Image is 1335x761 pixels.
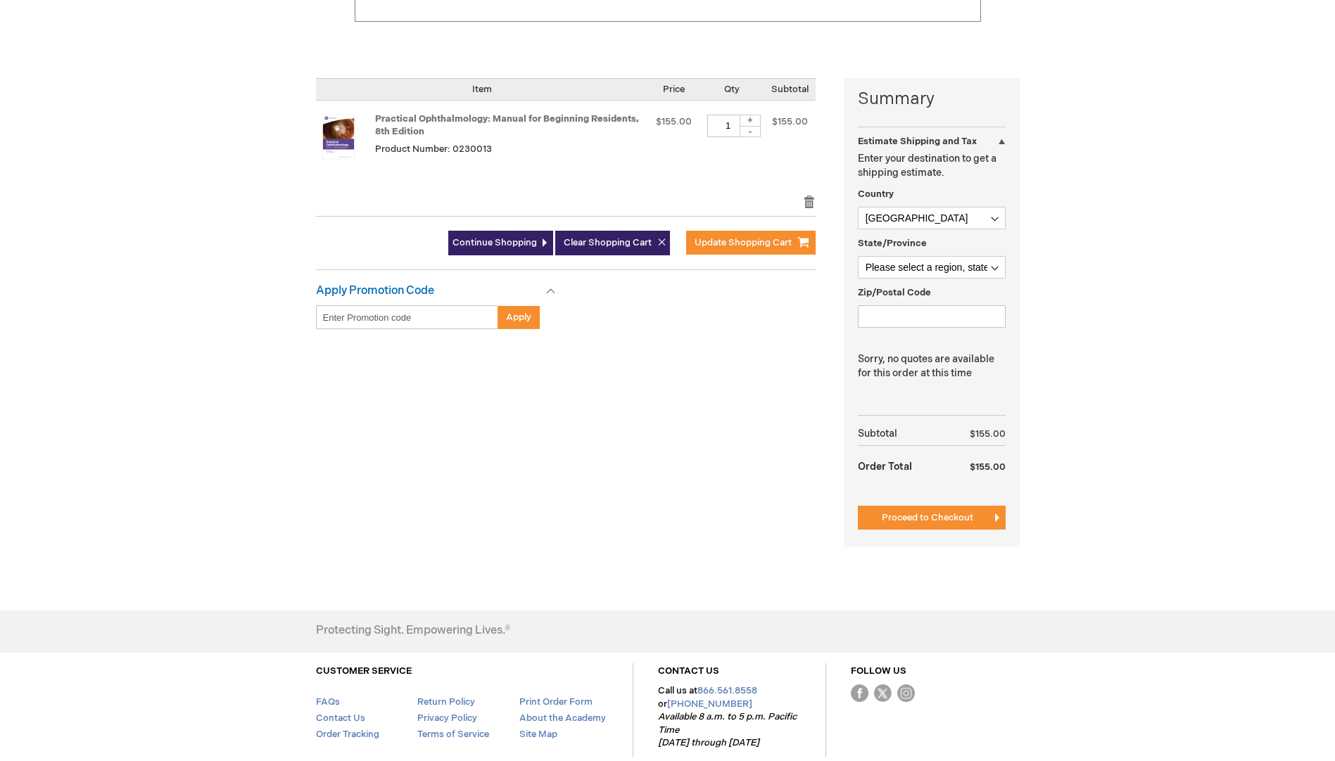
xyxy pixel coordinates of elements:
th: Subtotal [858,423,942,446]
span: Continue Shopping [453,237,537,248]
a: Practical Ophthalmology: Manual for Beginning Residents, 8th Edition [375,113,639,138]
span: Product Number: 0230013 [375,143,492,155]
h4: Protecting Sight. Empowering Lives.® [316,625,510,637]
em: Available 8 a.m. to 5 p.m. Pacific Time [DATE] through [DATE] [658,711,797,748]
img: Practical Ophthalmology: Manual for Beginning Residents, 8th Edition [316,115,361,160]
p: Enter your destination to get a shipping estimate. [858,152,1006,180]
p: Sorry, no quotes are available for this order at this time [858,352,1006,380]
a: [PHONE_NUMBER] [667,698,752,710]
strong: Apply Promotion Code [316,284,434,298]
button: Apply [498,305,540,329]
strong: Estimate Shipping and Tax [858,136,977,147]
a: Print Order Form [519,696,593,708]
span: Price [663,84,685,95]
button: Clear Shopping Cart [555,231,670,255]
strong: Summary [858,87,1006,111]
a: 866.561.8558 [697,685,757,696]
span: Zip/Postal Code [858,287,931,298]
a: CUSTOMER SERVICE [316,665,412,677]
a: Site Map [519,729,557,740]
a: Privacy Policy [417,712,477,724]
span: Update Shopping Cart [695,237,792,248]
a: Practical Ophthalmology: Manual for Beginning Residents, 8th Edition [316,115,375,181]
a: CONTACT US [658,665,719,677]
img: Twitter [874,684,892,702]
input: Enter Promotion code [316,305,498,329]
img: instagram [897,684,915,702]
button: Update Shopping Cart [686,231,816,255]
input: Qty [707,115,749,137]
a: Terms of Service [417,729,489,740]
span: Item [472,84,492,95]
span: Apply [506,312,531,323]
span: $155.00 [772,116,808,127]
a: Contact Us [316,712,365,724]
div: - [740,126,761,137]
span: $155.00 [970,461,1006,473]
a: Order Tracking [316,729,379,740]
span: Country [858,188,894,200]
span: Clear Shopping Cart [564,237,652,248]
a: About the Academy [519,712,606,724]
button: Proceed to Checkout [858,506,1006,530]
a: Return Policy [417,696,475,708]
a: Continue Shopping [448,231,553,255]
img: Facebook [851,684,868,702]
span: Proceed to Checkout [882,512,973,523]
p: Call us at or [658,684,801,750]
span: $155.00 [656,116,692,127]
span: Subtotal [771,84,809,95]
strong: Order Total [858,454,912,478]
span: State/Province [858,238,927,249]
a: FAQs [316,696,340,708]
a: FOLLOW US [851,665,906,677]
div: + [740,115,761,127]
span: Qty [724,84,740,95]
span: $155.00 [970,428,1006,440]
